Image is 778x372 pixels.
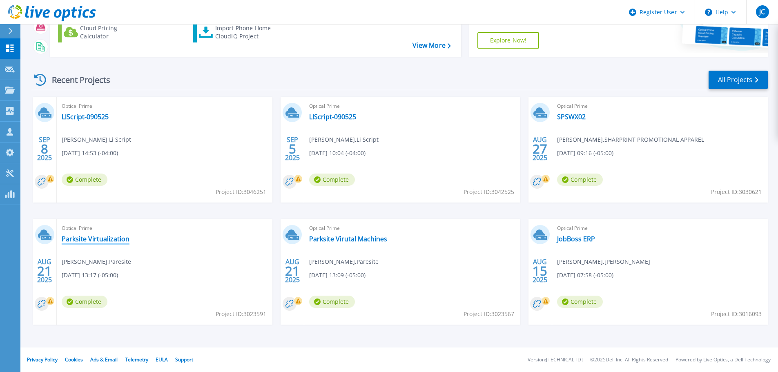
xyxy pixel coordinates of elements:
[532,134,548,164] div: AUG 2025
[62,113,109,121] a: LIScript-090525
[37,134,52,164] div: SEP 2025
[37,267,52,274] span: 21
[41,145,48,152] span: 8
[175,356,193,363] a: Support
[62,296,107,308] span: Complete
[557,135,704,144] span: [PERSON_NAME] , SHARPRINT PROMOTIONAL APPAREL
[557,257,650,266] span: [PERSON_NAME] , [PERSON_NAME]
[309,257,379,266] span: [PERSON_NAME] , Paresite
[528,357,583,363] li: Version: [TECHNICAL_ID]
[557,102,763,111] span: Optical Prime
[309,235,387,243] a: Parksite Virutal Machines
[156,356,168,363] a: EULA
[90,356,118,363] a: Ads & Email
[31,70,121,90] div: Recent Projects
[309,149,366,158] span: [DATE] 10:04 (-04:00)
[285,267,300,274] span: 21
[65,356,83,363] a: Cookies
[309,296,355,308] span: Complete
[62,135,131,144] span: [PERSON_NAME] , Li Script
[557,224,763,233] span: Optical Prime
[590,357,668,363] li: © 2025 Dell Inc. All Rights Reserved
[58,22,149,42] a: Cloud Pricing Calculator
[557,235,595,243] a: JobBoss ERP
[80,24,145,40] div: Cloud Pricing Calculator
[557,113,586,121] a: SPSWX02
[62,257,131,266] span: [PERSON_NAME] , Paresite
[216,310,266,319] span: Project ID: 3023591
[557,271,613,280] span: [DATE] 07:58 (-05:00)
[309,271,366,280] span: [DATE] 13:09 (-05:00)
[533,145,547,152] span: 27
[216,187,266,196] span: Project ID: 3046251
[309,113,356,121] a: LIScript-090525
[477,32,539,49] a: Explore Now!
[309,102,515,111] span: Optical Prime
[62,271,118,280] span: [DATE] 13:17 (-05:00)
[215,24,279,40] div: Import Phone Home CloudIQ Project
[62,235,129,243] a: Parksite Virtualization
[125,356,148,363] a: Telemetry
[557,174,603,186] span: Complete
[289,145,296,152] span: 5
[464,310,514,319] span: Project ID: 3023567
[309,135,379,144] span: [PERSON_NAME] , Li Script
[62,149,118,158] span: [DATE] 14:53 (-04:00)
[709,71,768,89] a: All Projects
[675,357,771,363] li: Powered by Live Optics, a Dell Technology
[285,256,300,286] div: AUG 2025
[309,224,515,233] span: Optical Prime
[27,356,58,363] a: Privacy Policy
[532,256,548,286] div: AUG 2025
[62,102,268,111] span: Optical Prime
[557,149,613,158] span: [DATE] 09:16 (-05:00)
[557,296,603,308] span: Complete
[37,256,52,286] div: AUG 2025
[412,42,450,49] a: View More
[759,9,765,15] span: JC
[711,187,762,196] span: Project ID: 3030621
[285,134,300,164] div: SEP 2025
[62,224,268,233] span: Optical Prime
[464,187,514,196] span: Project ID: 3042525
[309,174,355,186] span: Complete
[62,174,107,186] span: Complete
[533,267,547,274] span: 15
[711,310,762,319] span: Project ID: 3016093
